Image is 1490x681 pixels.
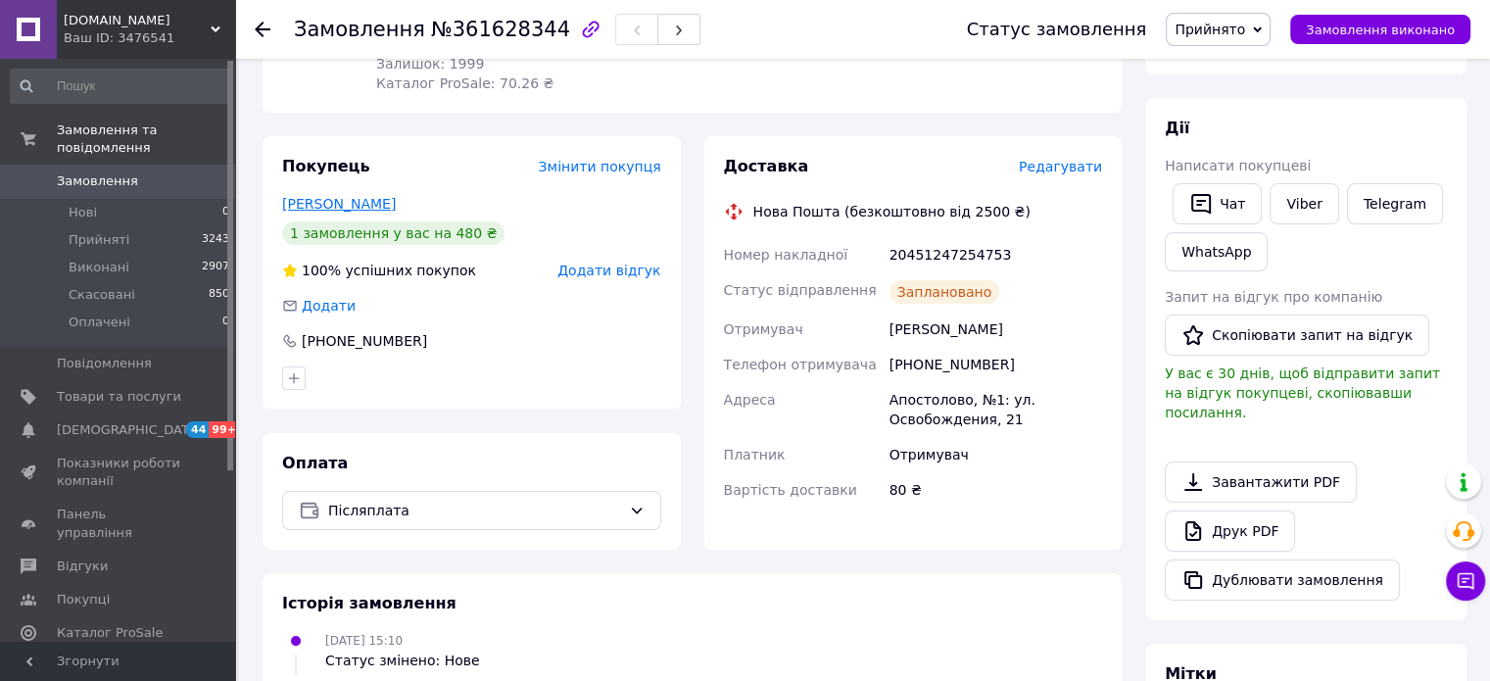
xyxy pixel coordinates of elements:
[302,263,341,278] span: 100%
[1165,315,1429,356] button: Скопіювати запит на відгук
[886,437,1106,472] div: Отримувач
[376,75,553,91] span: Каталог ProSale: 70.26 ₴
[724,482,857,498] span: Вартість доставки
[1290,15,1470,44] button: Замовлення виконано
[294,18,425,41] span: Замовлення
[282,261,476,280] div: успішних покупок
[222,314,229,331] span: 0
[1165,365,1440,420] span: У вас є 30 днів, щоб відправити запит на відгук покупцеві, скопіювавши посилання.
[282,454,348,472] span: Оплата
[282,221,505,245] div: 1 замовлення у вас на 480 ₴
[431,18,570,41] span: №361628344
[64,29,235,47] div: Ваш ID: 3476541
[724,392,776,408] span: Адреса
[69,259,129,276] span: Виконані
[10,69,231,104] input: Пошук
[57,122,235,157] span: Замовлення та повідомлення
[209,421,241,438] span: 99+
[57,388,181,406] span: Товари та послуги
[724,247,848,263] span: Номер накладної
[64,12,211,29] span: superhair.com.ua
[186,421,209,438] span: 44
[57,506,181,541] span: Панель управління
[1270,183,1338,224] a: Viber
[69,204,97,221] span: Нові
[1446,561,1485,601] button: Чат з покупцем
[325,651,480,670] div: Статус змінено: Нове
[967,20,1147,39] div: Статус замовлення
[69,314,130,331] span: Оплачені
[282,157,370,175] span: Покупець
[282,196,396,212] a: [PERSON_NAME]
[724,447,786,462] span: Платник
[300,331,429,351] div: [PHONE_NUMBER]
[724,357,877,372] span: Телефон отримувача
[1165,119,1189,137] span: Дії
[69,286,135,304] span: Скасовані
[1165,559,1400,601] button: Дублювати замовлення
[376,56,484,72] span: Залишок: 1999
[1019,159,1102,174] span: Редагувати
[889,280,1000,304] div: Заплановано
[539,159,661,174] span: Змінити покупця
[886,382,1106,437] div: Апостолово, №1: ул. Освобождения, 21
[57,558,108,575] span: Відгуки
[282,594,457,612] span: Історія замовлення
[57,355,152,372] span: Повідомлення
[886,312,1106,347] div: [PERSON_NAME]
[886,472,1106,508] div: 80 ₴
[255,20,270,39] div: Повернутися назад
[886,237,1106,272] div: 20451247254753
[325,634,403,648] span: [DATE] 15:10
[1165,232,1268,271] a: WhatsApp
[57,172,138,190] span: Замовлення
[69,231,129,249] span: Прийняті
[328,500,621,521] span: Післяплата
[222,204,229,221] span: 0
[724,282,877,298] span: Статус відправлення
[57,624,163,642] span: Каталог ProSale
[1165,511,1295,552] a: Друк PDF
[1165,158,1311,173] span: Написати покупцеві
[57,421,202,439] span: [DEMOGRAPHIC_DATA]
[1347,183,1443,224] a: Telegram
[1173,183,1262,224] button: Чат
[1306,23,1455,37] span: Замовлення виконано
[1165,462,1357,503] a: Завантажити PDF
[302,298,356,314] span: Додати
[57,591,110,608] span: Покупці
[1165,289,1382,305] span: Запит на відгук про компанію
[1175,22,1245,37] span: Прийнято
[724,157,809,175] span: Доставка
[886,347,1106,382] div: [PHONE_NUMBER]
[202,231,229,249] span: 3243
[748,202,1035,221] div: Нова Пошта (безкоштовно від 2500 ₴)
[724,321,803,337] span: Отримувач
[202,259,229,276] span: 2907
[209,286,229,304] span: 850
[57,455,181,490] span: Показники роботи компанії
[557,263,660,278] span: Додати відгук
